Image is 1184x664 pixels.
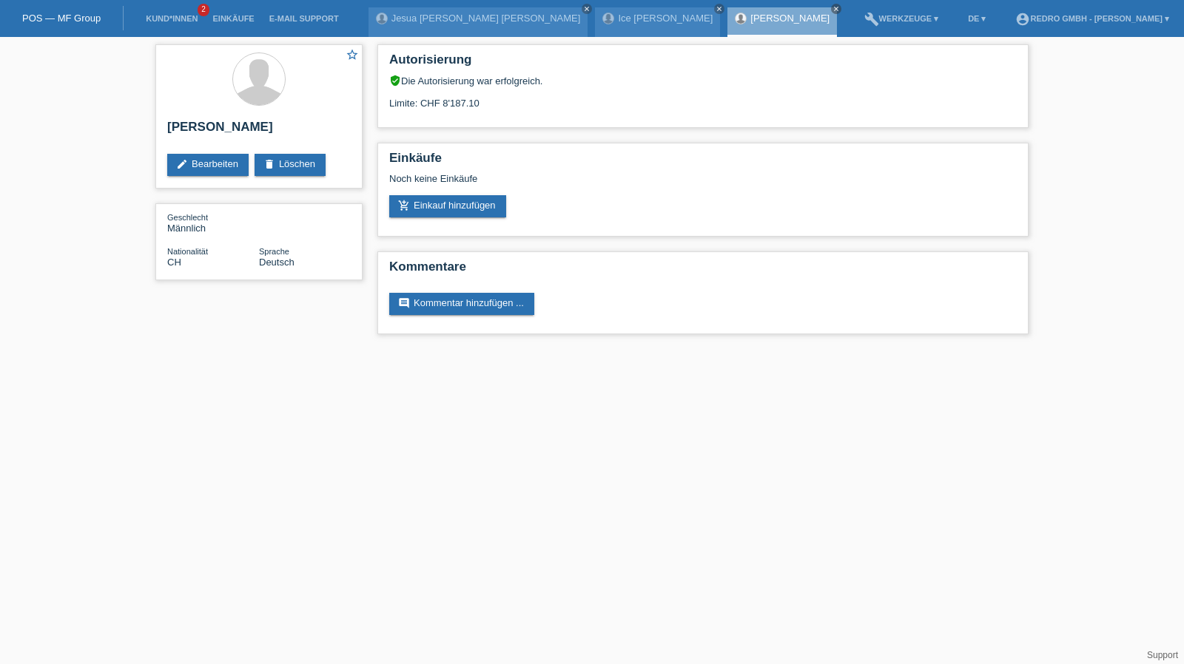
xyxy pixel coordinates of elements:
a: editBearbeiten [167,154,249,176]
i: account_circle [1015,12,1030,27]
span: Geschlecht [167,213,208,222]
a: Einkäufe [205,14,261,23]
div: Limite: CHF 8'187.10 [389,87,1017,109]
a: star_border [346,48,359,64]
i: delete [263,158,275,170]
i: close [583,5,591,13]
div: Noch keine Einkäufe [389,173,1017,195]
a: Ice [PERSON_NAME] [618,13,713,24]
a: commentKommentar hinzufügen ... [389,293,534,315]
span: Nationalität [167,247,208,256]
span: Sprache [259,247,289,256]
a: Support [1147,650,1178,660]
h2: [PERSON_NAME] [167,120,351,142]
a: [PERSON_NAME] [750,13,830,24]
a: Jesua [PERSON_NAME] [PERSON_NAME] [391,13,581,24]
h2: Autorisierung [389,52,1017,75]
a: close [831,4,841,14]
i: close [716,5,723,13]
i: edit [176,158,188,170]
a: close [582,4,592,14]
span: 2 [198,4,209,16]
a: account_circleRedro GmbH - [PERSON_NAME] ▾ [1008,14,1177,23]
a: buildWerkzeuge ▾ [857,14,946,23]
i: add_shopping_cart [398,200,410,211]
i: star_border [346,48,359,61]
a: deleteLöschen [255,154,326,176]
a: Kund*innen [138,14,205,23]
a: POS — MF Group [22,13,101,24]
h2: Einkäufe [389,151,1017,173]
span: Schweiz [167,257,181,268]
i: verified_user [389,75,401,87]
span: Deutsch [259,257,295,268]
i: close [832,5,840,13]
i: build [864,12,879,27]
a: DE ▾ [961,14,993,23]
div: Die Autorisierung war erfolgreich. [389,75,1017,87]
a: close [714,4,724,14]
div: Männlich [167,211,259,234]
i: comment [398,297,410,309]
a: add_shopping_cartEinkauf hinzufügen [389,195,506,217]
h2: Kommentare [389,260,1017,282]
a: E-Mail Support [262,14,346,23]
